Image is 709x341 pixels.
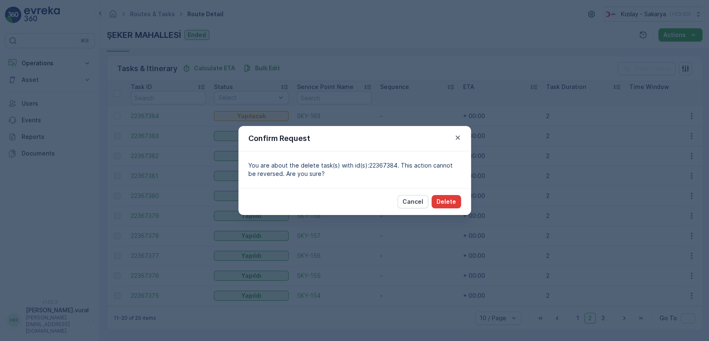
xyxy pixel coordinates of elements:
button: Cancel [397,195,428,208]
p: Confirm Request [248,133,310,144]
button: Delete [432,195,461,208]
p: You are about the delete task(s) with id(s):22367384. This action cannot be reversed. Are you sure? [248,161,461,178]
p: Cancel [402,198,423,206]
p: Delete [437,198,456,206]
